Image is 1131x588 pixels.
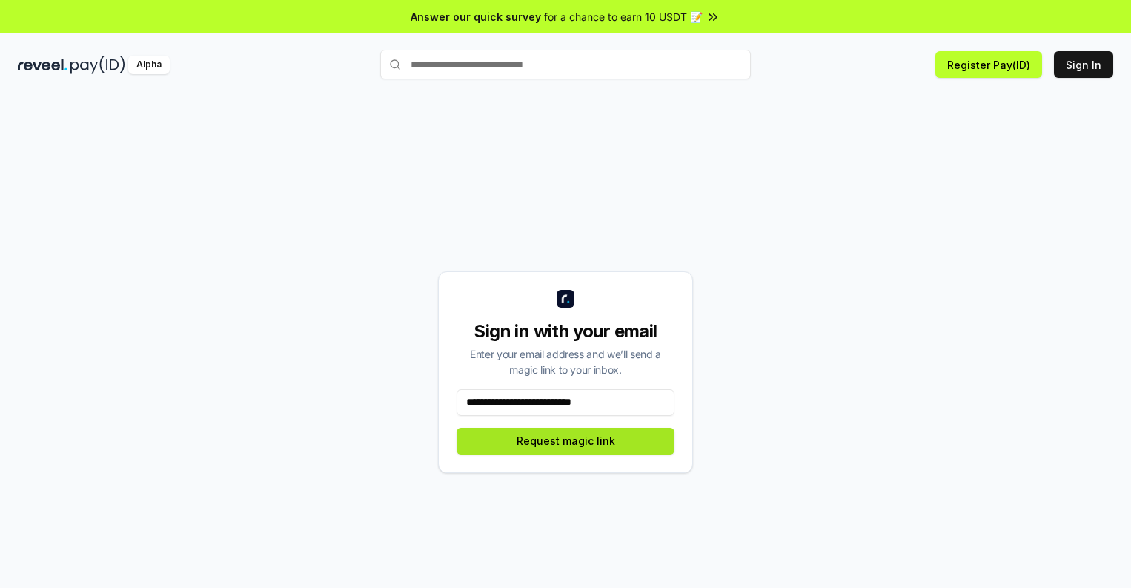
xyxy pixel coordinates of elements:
img: logo_small [557,290,574,308]
span: for a chance to earn 10 USDT 📝 [544,9,703,24]
button: Register Pay(ID) [935,51,1042,78]
span: Answer our quick survey [411,9,541,24]
button: Sign In [1054,51,1113,78]
div: Alpha [128,56,170,74]
div: Enter your email address and we’ll send a magic link to your inbox. [457,346,674,377]
button: Request magic link [457,428,674,455]
img: reveel_dark [18,56,67,74]
div: Sign in with your email [457,320,674,343]
img: pay_id [70,56,125,74]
